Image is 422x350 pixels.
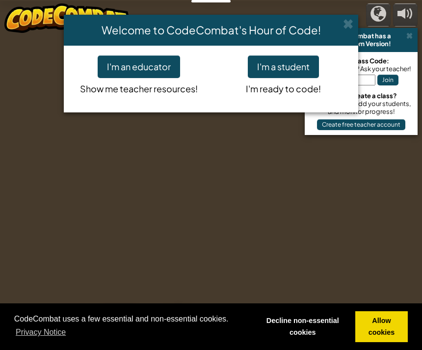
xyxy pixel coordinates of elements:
button: I'm an educator [98,55,180,78]
button: I'm a student [248,55,319,78]
p: I'm ready to code! [218,78,348,96]
a: learn more about cookies [14,325,68,340]
a: deny cookies [254,311,351,343]
a: allow cookies [355,311,408,343]
h4: Welcome to CodeCombat's Hour of Code! [71,22,351,38]
p: Show me teacher resources! [74,78,204,96]
span: CodeCombat uses a few essential and non-essential cookies. [14,313,246,340]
